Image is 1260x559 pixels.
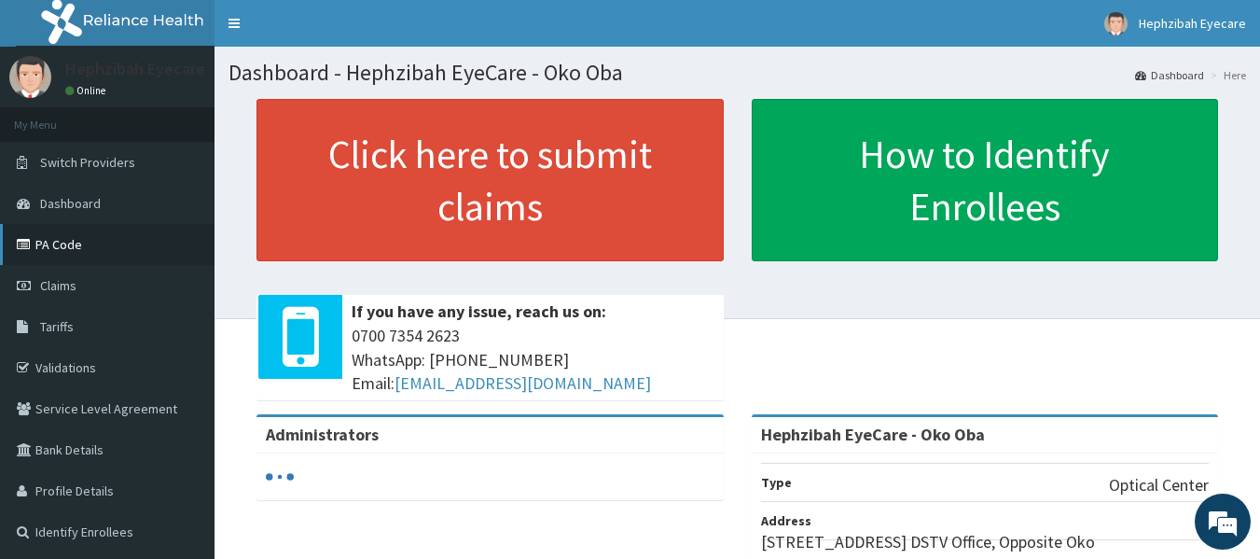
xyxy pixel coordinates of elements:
[40,318,74,335] span: Tariffs
[761,512,811,529] b: Address
[65,84,110,97] a: Online
[752,99,1219,261] a: How to Identify Enrollees
[228,61,1246,85] h1: Dashboard - Hephzibah EyeCare - Oko Oba
[256,99,724,261] a: Click here to submit claims
[40,277,76,294] span: Claims
[266,424,379,445] b: Administrators
[1104,12,1128,35] img: User Image
[266,463,294,491] svg: audio-loading
[352,324,714,396] span: 0700 7354 2623 WhatsApp: [PHONE_NUMBER] Email:
[1109,473,1209,497] p: Optical Center
[40,154,135,171] span: Switch Providers
[9,56,51,98] img: User Image
[395,372,651,394] a: [EMAIL_ADDRESS][DOMAIN_NAME]
[1139,15,1246,32] span: Hephzibah Eyecare
[761,424,985,445] strong: Hephzibah EyeCare - Oko Oba
[65,61,205,77] p: Hephzibah Eyecare
[352,300,606,322] b: If you have any issue, reach us on:
[1135,67,1204,83] a: Dashboard
[761,474,792,491] b: Type
[1206,67,1246,83] li: Here
[40,195,101,212] span: Dashboard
